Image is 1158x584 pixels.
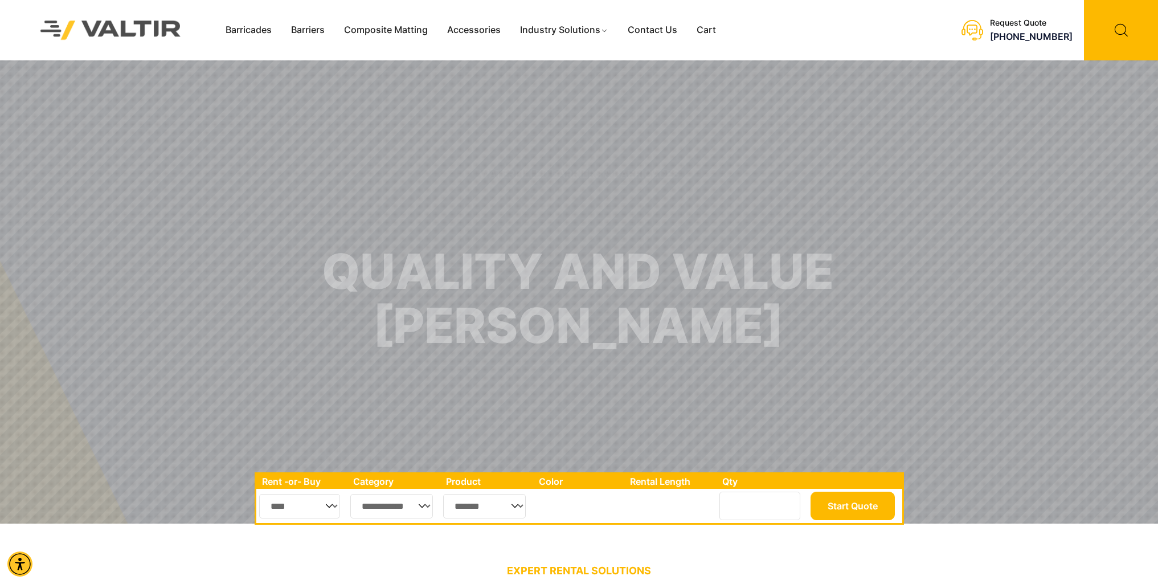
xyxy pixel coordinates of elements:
[255,565,904,577] p: EXPERT RENTAL SOLUTIONS
[350,494,433,518] select: Single select
[440,474,533,489] th: Product
[7,552,32,577] div: Accessibility Menu
[334,22,437,39] a: Composite Matting
[216,22,281,39] a: Barricades
[624,474,717,489] th: Rental Length
[811,492,895,520] button: Start Quote
[443,494,526,518] select: Single select
[618,22,687,39] a: Contact Us
[719,492,800,520] input: Number
[437,22,510,39] a: Accessories
[717,474,807,489] th: Qty
[347,474,441,489] th: Category
[26,6,196,54] img: Valtir Rentals
[281,22,334,39] a: Barriers
[256,474,347,489] th: Rent -or- Buy
[510,22,618,39] a: Industry Solutions
[687,22,726,39] a: Cart
[259,494,341,518] select: Single select
[533,474,625,489] th: Color
[990,18,1073,28] div: Request Quote
[990,31,1073,42] a: call (888) 496-3625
